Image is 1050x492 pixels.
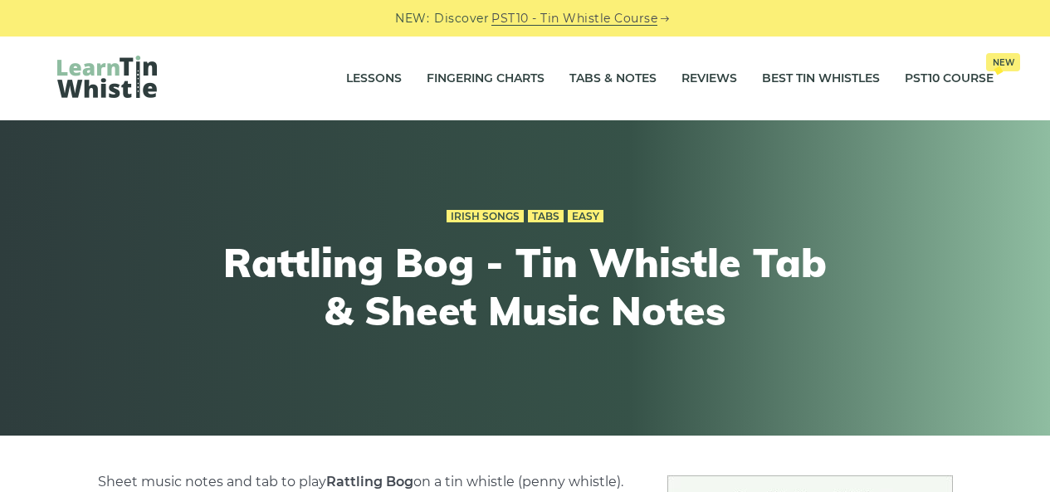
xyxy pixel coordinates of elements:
a: Tabs [528,210,564,223]
h1: Rattling Bog - Tin Whistle Tab & Sheet Music Notes [220,239,831,334]
a: PST10 CourseNew [905,58,994,100]
a: Reviews [681,58,737,100]
a: Best Tin Whistles [762,58,880,100]
a: Easy [568,210,603,223]
a: Lessons [346,58,402,100]
a: Fingering Charts [427,58,545,100]
a: Tabs & Notes [569,58,657,100]
img: LearnTinWhistle.com [57,56,157,98]
a: Irish Songs [447,210,524,223]
strong: Rattling Bog [326,474,413,490]
span: New [986,53,1020,71]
